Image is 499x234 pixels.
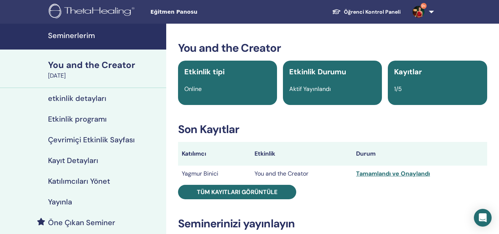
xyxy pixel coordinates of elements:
img: default.jpg [413,6,424,18]
h3: Son Kayıtlar [178,123,487,136]
h4: Yayınla [48,197,72,206]
span: Etkinlik tipi [184,67,225,77]
span: Aktif Yayınlandı [289,85,331,93]
span: 9+ [421,3,427,9]
span: Online [184,85,202,93]
h4: Etkinlik programı [48,115,107,123]
img: graduation-cap-white.svg [332,9,341,15]
th: Durum [352,142,487,166]
span: 1/5 [394,85,402,93]
a: Tüm kayıtları görüntüle [178,185,296,199]
h3: Seminerinizi yayınlayın [178,217,487,230]
h4: Çevrimiçi Etkinlik Sayfası [48,135,135,144]
h4: Seminerlerim [48,31,162,40]
td: You and the Creator [251,166,352,182]
div: [DATE] [48,71,162,80]
a: Öğrenci Kontrol Paneli [326,5,407,19]
span: Kayıtlar [394,67,422,77]
th: Katılımcı [178,142,251,166]
h4: etkinlik detayları [48,94,106,103]
a: You and the Creator[DATE] [44,59,166,80]
th: Etkinlik [251,142,352,166]
h4: Kayıt Detayları [48,156,98,165]
h4: Katılımcıları Yönet [48,177,110,186]
div: You and the Creator [48,59,162,71]
span: Eğitmen Panosu [150,8,261,16]
td: Yagmur Binici [178,166,251,182]
h4: Öne Çıkan Seminer [48,218,115,227]
span: Etkinlik Durumu [289,67,346,77]
h3: You and the Creator [178,41,487,55]
div: Open Intercom Messenger [474,209,492,227]
div: Tamamlandı ve Onaylandı [356,169,483,178]
span: Tüm kayıtları görüntüle [197,188,277,196]
img: logo.png [49,4,137,20]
